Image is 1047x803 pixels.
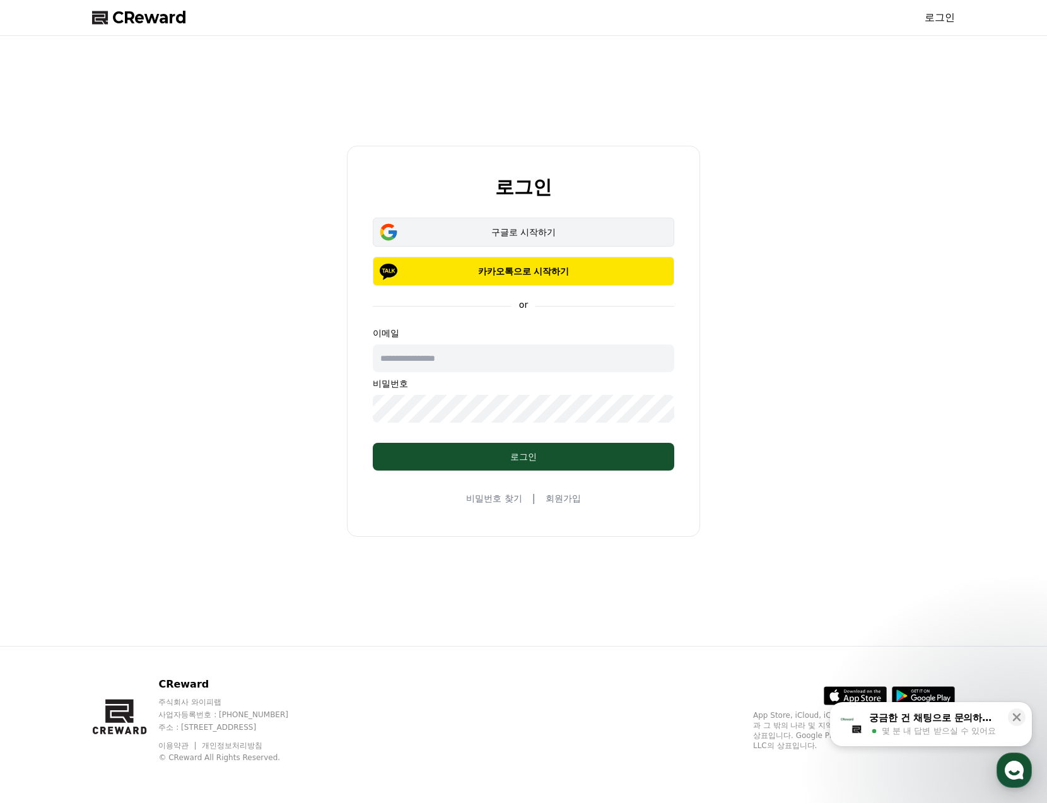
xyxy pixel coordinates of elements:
[195,419,210,429] span: 설정
[373,377,674,390] p: 비밀번호
[466,492,522,505] a: 비밀번호 찾기
[373,218,674,247] button: 구글로 시작하기
[398,450,649,463] div: 로그인
[158,710,312,720] p: 사업자등록번호 : [PHONE_NUMBER]
[158,753,312,763] p: © CReward All Rights Reserved.
[115,419,131,430] span: 대화
[4,400,83,431] a: 홈
[495,177,552,197] h2: 로그인
[112,8,187,28] span: CReward
[158,741,198,750] a: 이용약관
[40,419,47,429] span: 홈
[373,443,674,471] button: 로그인
[92,8,187,28] a: CReward
[391,226,656,238] div: 구글로 시작하기
[512,298,535,311] p: or
[373,257,674,286] button: 카카오톡으로 시작하기
[202,741,262,750] a: 개인정보처리방침
[163,400,242,431] a: 설정
[925,10,955,25] a: 로그인
[158,697,312,707] p: 주식회사 와이피랩
[83,400,163,431] a: 대화
[546,492,581,505] a: 회원가입
[532,491,535,506] span: |
[158,722,312,732] p: 주소 : [STREET_ADDRESS]
[391,265,656,278] p: 카카오톡으로 시작하기
[158,677,312,692] p: CReward
[753,710,955,751] p: App Store, iCloud, iCloud Drive 및 iTunes Store는 미국과 그 밖의 나라 및 지역에서 등록된 Apple Inc.의 서비스 상표입니다. Goo...
[373,327,674,339] p: 이메일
